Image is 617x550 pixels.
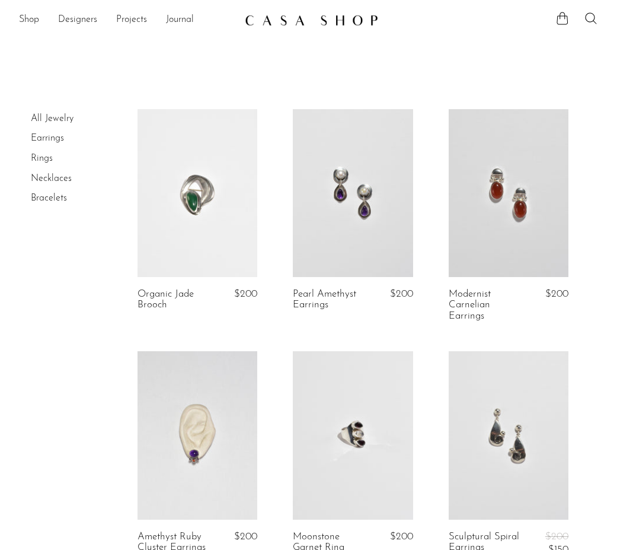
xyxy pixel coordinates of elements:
a: Earrings [31,133,64,143]
nav: Desktop navigation [19,10,235,30]
a: Necklaces [31,174,72,183]
ul: NEW HEADER MENU [19,10,235,30]
a: Rings [31,154,53,163]
a: Organic Jade Brooch [138,289,215,311]
a: Designers [58,12,97,28]
span: $200 [545,532,568,542]
span: $200 [545,289,568,299]
a: Bracelets [31,193,67,203]
a: Modernist Carnelian Earrings [449,289,526,322]
span: $200 [234,532,257,542]
a: Journal [166,12,194,28]
span: $200 [390,289,413,299]
a: Pearl Amethyst Earrings [293,289,370,311]
span: $200 [234,289,257,299]
span: $200 [390,532,413,542]
a: Shop [19,12,39,28]
a: All Jewelry [31,114,73,123]
a: Projects [116,12,147,28]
